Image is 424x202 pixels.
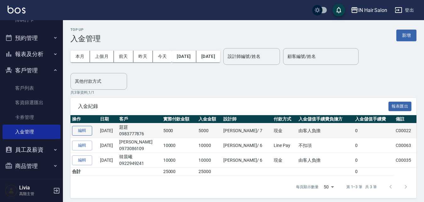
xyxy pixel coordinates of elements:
[19,185,51,191] h5: Livia
[162,123,197,138] td: 5000
[98,115,118,123] th: 日期
[70,51,90,62] button: 本月
[354,168,394,176] td: 0
[5,184,18,197] img: Person
[162,138,197,153] td: 10000
[272,123,297,138] td: 現金
[3,13,60,27] a: 掃碼打卡
[72,141,92,150] button: 編輯
[388,103,412,109] a: 報表匯出
[354,153,394,168] td: 0
[72,126,92,136] button: 編輯
[3,110,60,125] a: 卡券管理
[197,123,222,138] td: 5000
[19,191,51,197] p: 高階主管
[119,160,160,167] p: 0922949241
[153,51,172,62] button: 今天
[222,123,272,138] td: [PERSON_NAME] / 7
[119,145,160,152] p: 0973086109
[3,158,60,174] button: 商品管理
[114,51,133,62] button: 前天
[197,138,222,153] td: 10000
[3,95,60,110] a: 客資篩選匯出
[3,142,60,158] button: 員工及薪資
[98,138,118,153] td: [DATE]
[396,30,416,41] button: 新增
[70,90,416,95] p: 共 3 筆資料, 1 / 1
[118,115,162,123] th: 客戶
[346,184,377,190] p: 第 1–3 筆 共 3 筆
[78,103,388,109] span: 入金紀錄
[118,153,162,168] td: 韓晨曦
[394,153,416,168] td: C00035
[388,102,412,111] button: 報表匯出
[3,46,60,62] button: 報表及分析
[172,51,196,62] button: [DATE]
[98,123,118,138] td: [DATE]
[272,153,297,168] td: 現金
[3,125,60,139] a: 入金管理
[394,115,416,123] th: 備註
[222,115,272,123] th: 設計師
[321,178,336,195] div: 50
[297,115,354,123] th: 入金儲值手續費負擔方
[133,51,153,62] button: 昨天
[8,6,25,14] img: Logo
[90,51,114,62] button: 上個月
[70,115,98,123] th: 操作
[118,138,162,153] td: [PERSON_NAME]
[332,4,345,16] button: save
[297,153,354,168] td: 由客人負擔
[162,168,197,176] td: 25000
[162,115,197,123] th: 實際付款金額
[222,153,272,168] td: [PERSON_NAME] / 6
[272,138,297,153] td: Line Pay
[272,115,297,123] th: 付款方式
[72,155,92,165] button: 編輯
[354,138,394,153] td: 0
[358,6,387,14] div: IN Hair Salon
[296,184,319,190] p: 每頁顯示數量
[162,153,197,168] td: 10000
[354,115,394,123] th: 入金儲值手續費
[297,123,354,138] td: 由客人負擔
[197,115,222,123] th: 入金金額
[3,174,60,190] button: 行銷工具
[394,138,416,153] td: C00063
[3,81,60,95] a: 客戶列表
[3,62,60,79] button: 客戶管理
[354,123,394,138] td: 0
[392,4,416,16] button: 登出
[222,138,272,153] td: [PERSON_NAME] / 6
[119,131,160,137] p: 0983777876
[394,123,416,138] td: C00022
[348,4,390,17] button: IN Hair Salon
[197,153,222,168] td: 10000
[396,32,416,38] a: 新增
[98,153,118,168] td: [DATE]
[118,123,162,138] td: 莛莛
[297,138,354,153] td: 不扣項
[196,51,220,62] button: [DATE]
[197,168,222,176] td: 25000
[70,168,118,176] td: 合計
[3,30,60,46] button: 預約管理
[70,34,101,43] h3: 入金管理
[70,28,101,32] h2: Top Up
